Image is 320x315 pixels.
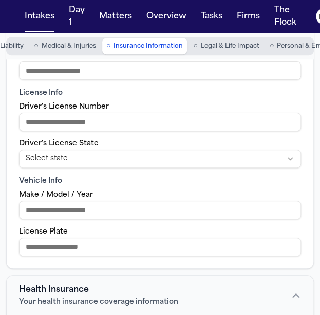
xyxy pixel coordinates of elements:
span: ○ [270,41,274,51]
label: Make / Model / Year [19,191,93,199]
span: Health Insurance [19,284,89,296]
button: Intakes [21,6,59,27]
button: Overview [142,6,191,27]
button: Go to Medical & Injuries [30,38,100,54]
label: License Plate [19,228,68,236]
span: ○ [193,41,197,51]
input: Vehicle make model year [19,201,301,219]
button: State select [19,150,301,168]
button: Go to Legal & Life Impact [189,38,263,54]
button: Firms [233,6,264,27]
div: License Info [19,88,301,98]
button: Go to Insurance Information [102,38,187,54]
button: Tasks [197,6,227,27]
span: Your health insurance coverage information [19,297,178,307]
button: Matters [95,6,136,27]
input: Vehicle license plate [19,238,301,256]
span: ○ [106,41,110,51]
span: Medical & Injuries [42,42,96,50]
div: Vehicle Info [19,176,301,186]
input: Driver's License Number [19,113,301,131]
label: Driver's License Number [19,103,109,111]
span: Insurance Information [114,42,183,50]
span: ○ [34,41,38,51]
label: Driver's License State [19,140,99,148]
span: Legal & Life Impact [201,42,259,50]
input: PIP claim number [19,61,301,80]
